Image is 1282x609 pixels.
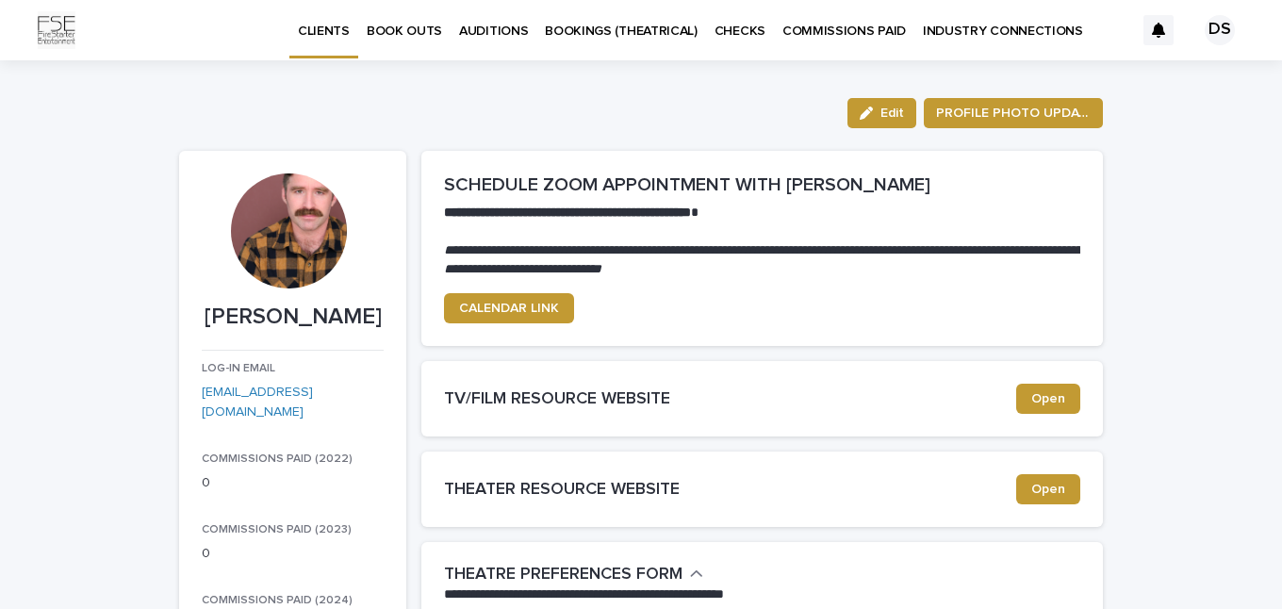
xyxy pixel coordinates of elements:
[202,473,384,493] p: 0
[880,107,904,120] span: Edit
[1016,474,1080,504] a: Open
[202,544,384,564] p: 0
[202,363,275,374] span: LOG-IN EMAIL
[202,595,353,606] span: COMMISSIONS PAID (2024)
[1031,392,1065,405] span: Open
[444,389,1016,410] h2: TV/FILM RESOURCE WEBSITE
[936,104,1091,123] span: PROFILE PHOTO UPDATE
[444,293,574,323] a: CALENDAR LINK
[202,453,353,465] span: COMMISSIONS PAID (2022)
[1016,384,1080,414] a: Open
[459,302,559,315] span: CALENDAR LINK
[924,98,1103,128] button: PROFILE PHOTO UPDATE
[202,386,313,419] a: [EMAIL_ADDRESS][DOMAIN_NAME]
[847,98,916,128] button: Edit
[1205,15,1235,45] div: DS
[444,173,1080,196] h2: SCHEDULE ZOOM APPOINTMENT WITH [PERSON_NAME]
[202,524,352,535] span: COMMISSIONS PAID (2023)
[202,304,384,331] p: [PERSON_NAME]
[38,11,75,49] img: Km9EesSdRbS9ajqhBzyo
[444,565,682,585] h2: THEATRE PREFERENCES FORM
[444,480,1016,501] h2: THEATER RESOURCE WEBSITE
[444,565,703,585] button: THEATRE PREFERENCES FORM
[1031,483,1065,496] span: Open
